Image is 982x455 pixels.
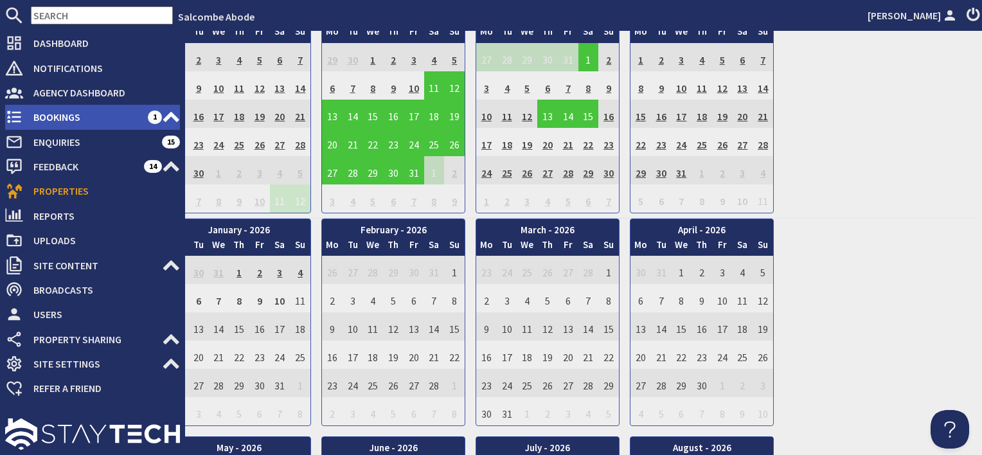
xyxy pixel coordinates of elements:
[343,128,363,156] td: 21
[208,256,229,284] td: 31
[23,280,180,300] span: Broadcasts
[5,82,180,103] a: Agency Dashboard
[249,256,270,284] td: 2
[383,71,404,100] td: 9
[383,184,404,213] td: 6
[558,238,578,256] th: Fr
[208,284,229,312] td: 7
[322,43,343,71] td: 29
[23,132,162,152] span: Enquiries
[753,128,773,156] td: 28
[23,156,144,177] span: Feedback
[290,43,310,71] td: 7
[208,184,229,213] td: 8
[444,238,465,256] th: Su
[5,353,180,374] a: Site Settings
[362,184,383,213] td: 5
[383,43,404,71] td: 2
[424,156,445,184] td: 1
[343,156,363,184] td: 28
[424,284,445,312] td: 7
[630,238,651,256] th: Mo
[497,184,517,213] td: 2
[270,100,290,128] td: 20
[444,284,465,312] td: 8
[229,100,249,128] td: 18
[290,238,310,256] th: Su
[322,256,343,284] td: 26
[404,43,424,71] td: 3
[692,256,712,284] td: 2
[651,100,672,128] td: 16
[598,156,619,184] td: 30
[249,100,270,128] td: 19
[476,219,619,238] th: March - 2026
[630,156,651,184] td: 29
[444,100,465,128] td: 19
[671,238,692,256] th: We
[249,24,270,43] th: Fr
[23,304,180,325] span: Users
[249,71,270,100] td: 12
[444,43,465,71] td: 5
[270,43,290,71] td: 6
[517,24,537,43] th: We
[270,24,290,43] th: Sa
[5,206,180,226] a: Reports
[270,284,290,312] td: 10
[598,43,619,71] td: 2
[651,184,672,213] td: 6
[208,128,229,156] td: 24
[249,184,270,213] td: 10
[23,255,162,276] span: Site Content
[188,71,209,100] td: 9
[362,238,383,256] th: We
[23,58,180,78] span: Notifications
[383,128,404,156] td: 23
[270,71,290,100] td: 13
[753,24,773,43] th: Su
[424,128,445,156] td: 25
[424,100,445,128] td: 18
[208,43,229,71] td: 3
[692,43,712,71] td: 4
[188,24,209,43] th: Tu
[362,24,383,43] th: We
[578,100,599,128] td: 15
[753,256,773,284] td: 5
[630,184,651,213] td: 5
[404,100,424,128] td: 17
[444,256,465,284] td: 1
[692,100,712,128] td: 18
[270,184,290,213] td: 11
[383,256,404,284] td: 29
[671,156,692,184] td: 31
[229,184,249,213] td: 9
[424,238,445,256] th: Sa
[23,107,148,127] span: Bookings
[208,100,229,128] td: 17
[651,43,672,71] td: 2
[23,206,180,226] span: Reports
[476,43,497,71] td: 27
[322,238,343,256] th: Mo
[444,128,465,156] td: 26
[424,184,445,213] td: 8
[712,156,733,184] td: 2
[383,100,404,128] td: 16
[671,128,692,156] td: 24
[753,156,773,184] td: 4
[692,71,712,100] td: 11
[5,181,180,201] a: Properties
[537,100,558,128] td: 13
[671,256,692,284] td: 1
[444,156,465,184] td: 2
[733,238,753,256] th: Sa
[162,136,180,148] span: 15
[712,184,733,213] td: 9
[733,24,753,43] th: Sa
[229,256,249,284] td: 1
[517,156,537,184] td: 26
[208,156,229,184] td: 1
[322,100,343,128] td: 13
